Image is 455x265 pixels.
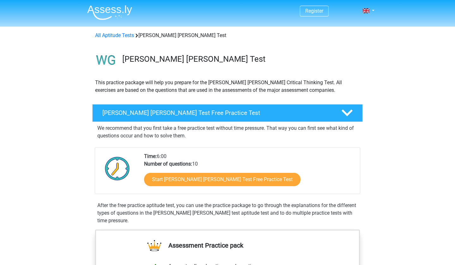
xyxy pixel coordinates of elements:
p: We recommend that you first take a free practice test without time pressure. That way you can fir... [97,124,358,140]
img: Assessly [87,5,132,20]
p: This practice package will help you prepare for the [PERSON_NAME] [PERSON_NAME] Critical Thinking... [95,79,360,94]
img: watson glaser test [93,47,119,74]
a: [PERSON_NAME] [PERSON_NAME] Test Free Practice Test [90,104,365,122]
h3: [PERSON_NAME] [PERSON_NAME] Test [122,54,358,64]
img: Clock [101,153,133,184]
div: 6:00 10 [139,153,360,194]
div: [PERSON_NAME] [PERSON_NAME] Test [93,32,362,39]
a: All Aptitude Tests [95,32,134,38]
h4: [PERSON_NAME] [PERSON_NAME] Test Free Practice Test [102,109,331,117]
b: Time: [144,153,157,159]
a: Register [305,8,323,14]
a: Start [PERSON_NAME] [PERSON_NAME] Test Free Practice Test [144,173,300,186]
b: Number of questions: [144,161,192,167]
div: After the free practice aptitude test, you can use the practice package to go through the explana... [95,202,360,224]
